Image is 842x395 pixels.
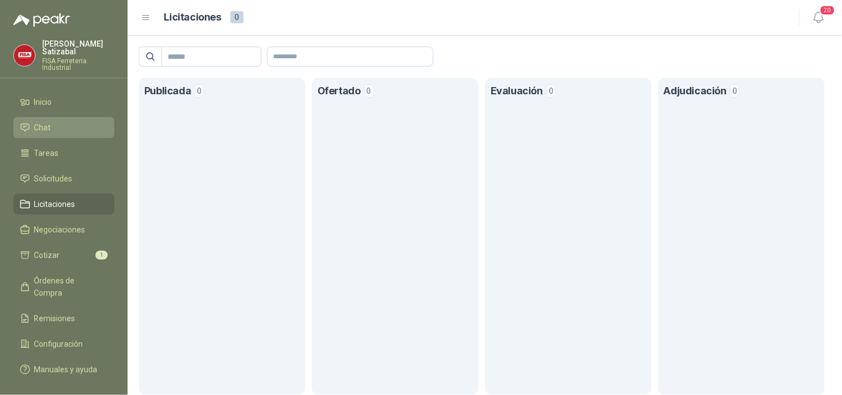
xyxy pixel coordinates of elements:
span: Inicio [34,96,52,108]
a: Manuales y ayuda [13,359,114,380]
span: 0 [546,84,556,98]
span: 20 [820,5,835,16]
h1: Licitaciones [164,9,221,26]
a: Solicitudes [13,168,114,189]
span: 1 [95,251,108,260]
h1: Publicada [144,83,191,99]
span: Cotizar [34,249,60,261]
a: Órdenes de Compra [13,270,114,303]
a: Remisiones [13,308,114,329]
a: Configuración [13,333,114,355]
span: 0 [364,84,374,98]
span: 0 [730,84,740,98]
span: Licitaciones [34,198,75,210]
span: Negociaciones [34,224,85,236]
a: Tareas [13,143,114,164]
a: Negociaciones [13,219,114,240]
span: Órdenes de Compra [34,275,104,299]
span: Tareas [34,147,59,159]
span: Manuales y ayuda [34,363,98,376]
span: 0 [230,11,244,23]
span: Chat [34,121,51,134]
p: [PERSON_NAME] Satizabal [42,40,114,55]
h1: Adjudicación [664,83,727,99]
a: Chat [13,117,114,138]
a: Cotizar1 [13,245,114,266]
img: Company Logo [14,45,35,66]
p: FISA Ferreteria Industrial [42,58,114,71]
h1: Evaluación [491,83,543,99]
a: Inicio [13,92,114,113]
span: Solicitudes [34,173,73,185]
span: Configuración [34,338,83,350]
span: Remisiones [34,312,75,325]
img: Logo peakr [13,13,70,27]
a: Licitaciones [13,194,114,215]
button: 20 [809,8,829,28]
span: 0 [194,84,204,98]
h1: Ofertado [317,83,361,99]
